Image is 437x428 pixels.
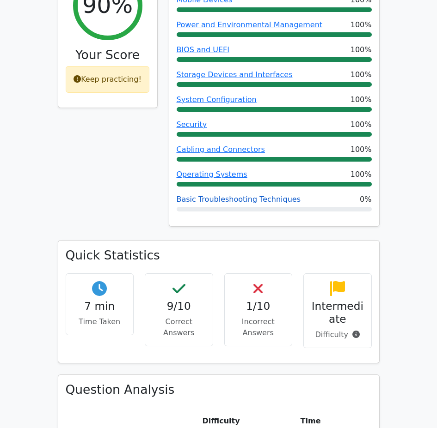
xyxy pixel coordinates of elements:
span: 100% [351,94,372,105]
h4: 7 min [74,300,126,313]
span: 100% [351,44,372,55]
a: System Configuration [177,95,257,104]
a: Security [177,120,207,129]
span: 100% [351,69,372,80]
span: 100% [351,119,372,130]
a: Basic Troubleshooting Techniques [177,195,301,204]
p: Difficulty [311,329,364,340]
h3: Your Score [66,48,150,62]
a: Storage Devices and Interfaces [177,70,293,79]
span: 100% [351,19,372,30]
a: Cabling and Connectors [177,145,265,154]
span: 100% [351,169,372,180]
h3: Quick Statistics [66,248,372,263]
h4: 9/10 [153,300,205,313]
a: BIOS and UEFI [177,45,229,54]
a: Operating Systems [177,170,247,179]
a: Power and Environmental Management [177,20,323,29]
div: Keep practicing! [66,66,149,93]
span: 100% [351,144,372,155]
span: 0% [360,194,371,205]
h3: Question Analysis [66,382,372,397]
p: Correct Answers [153,316,205,338]
p: Time Taken [74,316,126,327]
h4: Intermediate [311,300,364,326]
p: Incorrect Answers [232,316,285,338]
h4: 1/10 [232,300,285,313]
